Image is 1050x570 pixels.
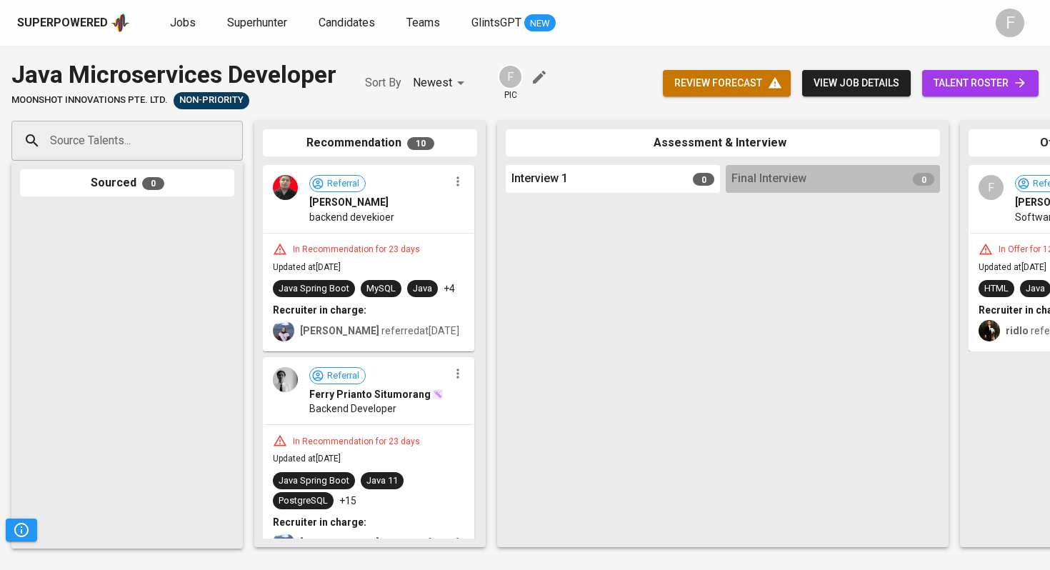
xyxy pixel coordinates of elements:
[263,357,474,564] div: ReferralFerry Prianto SitumorangBackend DeveloperIn Recommendation for 23 daysUpdated at[DATE]Jav...
[174,94,249,107] span: Non-Priority
[11,94,168,107] span: Moonshot Innovations Pte. Ltd.
[996,9,1024,37] div: F
[142,177,164,190] span: 0
[170,16,196,29] span: Jobs
[979,262,1046,272] span: Updated at [DATE]
[279,474,349,488] div: Java Spring Boot
[506,129,940,157] div: Assessment & Interview
[406,14,443,32] a: Teams
[413,74,452,91] p: Newest
[273,516,366,528] b: Recruiter in charge:
[309,401,396,416] span: Backend Developer
[524,16,556,31] span: NEW
[273,262,341,272] span: Updated at [DATE]
[979,320,1000,341] img: ridlo@glints.com
[20,169,234,197] div: Sourced
[227,14,290,32] a: Superhunter
[319,16,375,29] span: Candidates
[17,15,108,31] div: Superpowered
[471,16,521,29] span: GlintsGPT
[309,387,431,401] span: Ferry Prianto Situmorang
[365,74,401,91] p: Sort By
[413,70,469,96] div: Newest
[17,12,130,34] a: Superpoweredapp logo
[1006,325,1029,336] b: ridlo
[366,282,396,296] div: MySQL
[287,244,426,256] div: In Recommendation for 23 days
[273,304,366,316] b: Recruiter in charge:
[663,70,791,96] button: review forecast
[1026,282,1045,296] div: Java
[300,537,459,549] span: referred at [DATE]
[279,494,328,508] div: PostgreSQL
[913,173,934,186] span: 0
[511,171,568,187] span: Interview 1
[300,537,379,549] b: [PERSON_NAME]
[984,282,1009,296] div: HTML
[309,195,389,209] span: [PERSON_NAME]
[273,175,298,200] img: 4b0f6a6e9b9baf52bc7c132ab9e118ae.jpg
[979,175,1004,200] div: F
[413,282,432,296] div: Java
[674,74,779,92] span: review forecast
[279,282,349,296] div: Java Spring Boot
[273,454,341,464] span: Updated at [DATE]
[934,74,1027,92] span: talent roster
[6,519,37,541] button: Pipeline Triggers
[273,367,298,392] img: 23f5ea635ccd46dda7eba639e2db6a74.jpg
[444,281,455,296] p: +4
[111,12,130,34] img: app logo
[174,92,249,109] div: Hiring on Hold
[235,139,238,142] button: Open
[309,210,394,224] span: backend devekioer
[693,173,714,186] span: 0
[263,129,477,157] div: Recommendation
[498,64,523,89] div: F
[273,532,294,554] img: christine.raharja@glints.com
[321,177,365,191] span: Referral
[321,369,365,383] span: Referral
[471,14,556,32] a: GlintsGPT NEW
[287,436,426,448] div: In Recommendation for 23 days
[227,16,287,29] span: Superhunter
[814,74,899,92] span: view job details
[300,325,379,336] b: [PERSON_NAME]
[432,389,444,400] img: magic_wand.svg
[273,320,294,341] img: christine.raharja@glints.com
[300,325,459,336] span: referred at [DATE]
[407,137,434,150] span: 10
[319,14,378,32] a: Candidates
[731,171,806,187] span: Final Interview
[922,70,1039,96] a: talent roster
[366,474,398,488] div: Java 11
[802,70,911,96] button: view job details
[11,57,336,92] div: Java Microservices Developer
[406,16,440,29] span: Teams
[170,14,199,32] a: Jobs
[263,165,474,351] div: Referral[PERSON_NAME]backend devekioerIn Recommendation for 23 daysUpdated at[DATE]Java Spring Bo...
[339,494,356,508] p: +15
[498,64,523,101] div: pic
